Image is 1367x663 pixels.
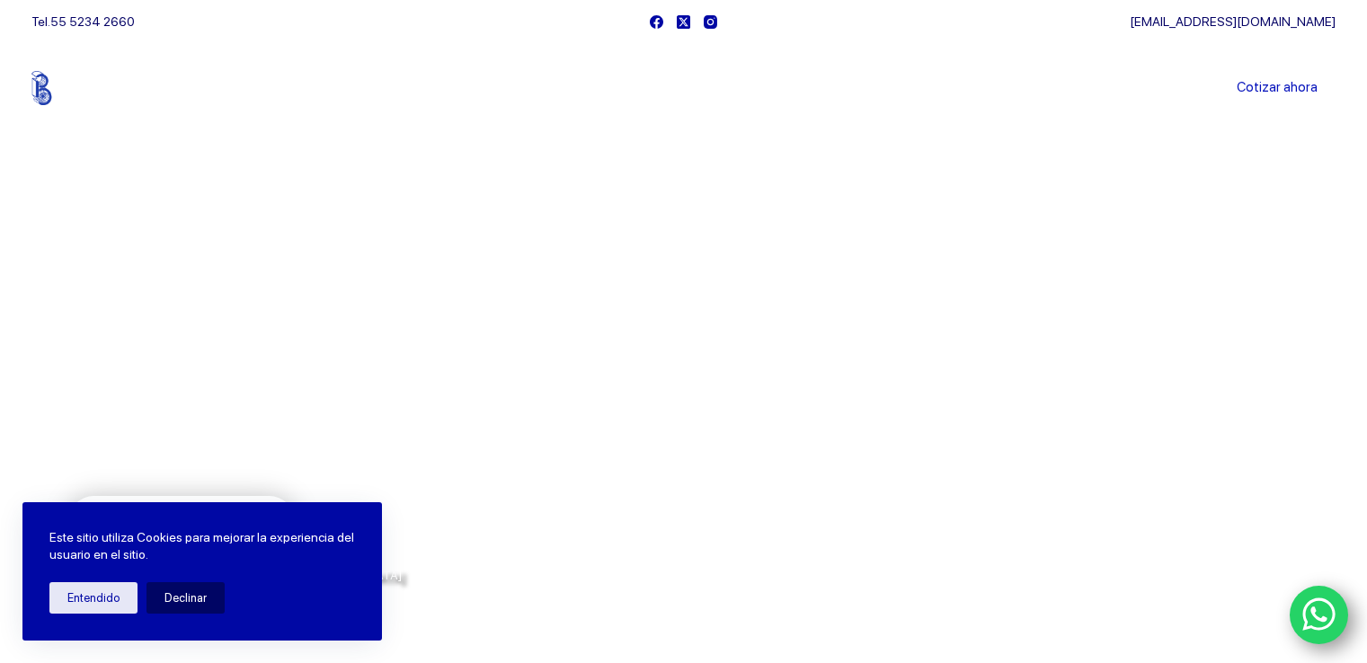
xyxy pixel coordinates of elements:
a: 55 5234 2660 [50,14,135,29]
a: Instagram [704,15,717,29]
a: [EMAIL_ADDRESS][DOMAIN_NAME] [1130,14,1336,29]
a: Facebook [650,15,663,29]
nav: Menu Principal [472,43,895,133]
a: WhatsApp [1290,586,1349,645]
a: X (Twitter) [677,15,690,29]
span: Tel. [31,14,135,29]
a: Cotizar ahora [1219,70,1336,106]
span: Somos los doctores de la industria [68,306,661,430]
button: Entendido [49,582,138,614]
span: Rodamientos y refacciones industriales [68,449,423,472]
button: Declinar [146,582,225,614]
p: Este sitio utiliza Cookies para mejorar la experiencia del usuario en el sitio. [49,529,355,564]
img: Balerytodo [31,71,144,105]
a: Cotiza con nosotros [68,496,295,547]
span: Bienvenido a Balerytodo® [68,268,298,290]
